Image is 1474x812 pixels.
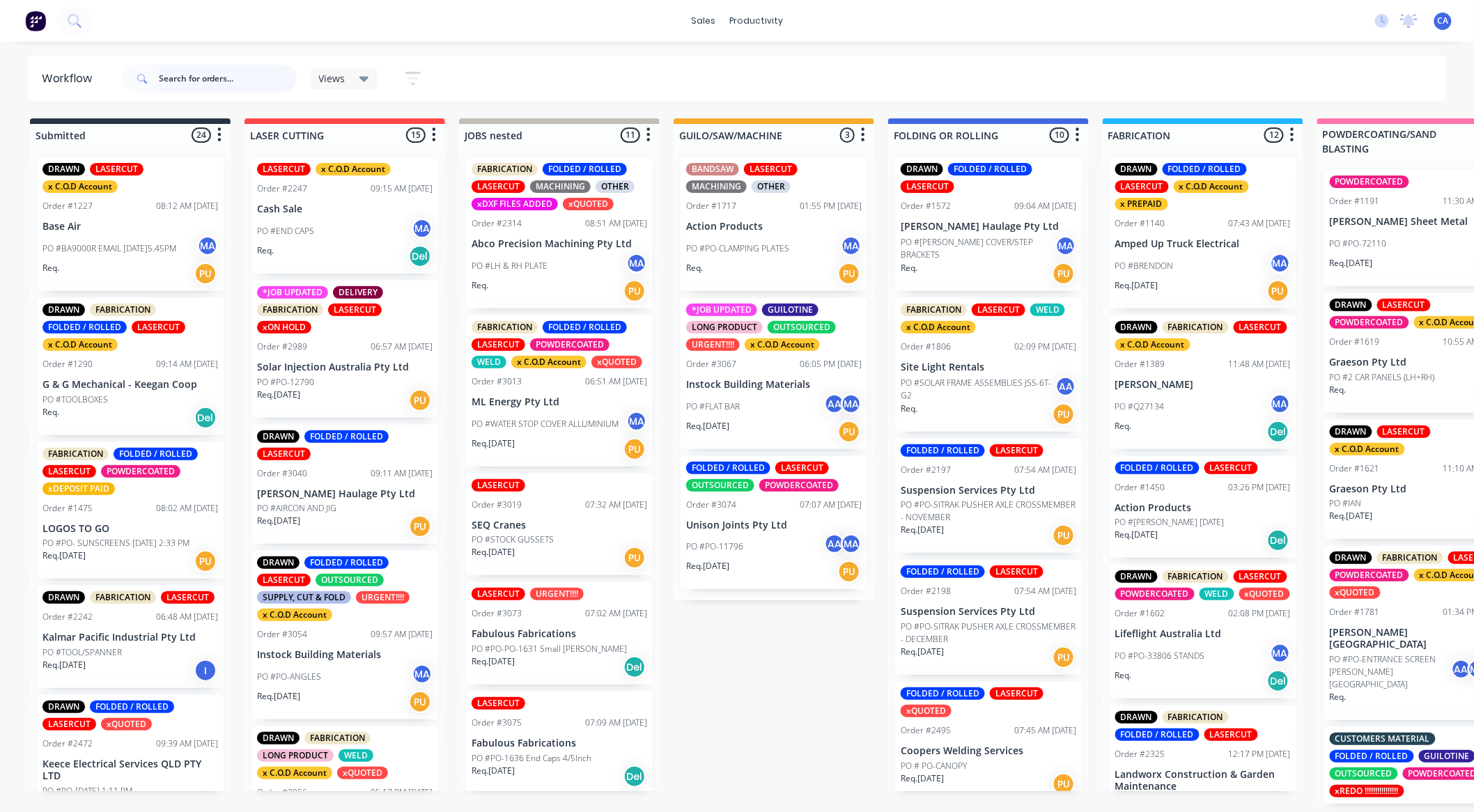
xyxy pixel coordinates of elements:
[1267,529,1289,552] div: Del
[194,550,217,572] div: PU
[1330,569,1409,581] div: POWDERCOATED
[1115,570,1158,583] div: DRAWN
[472,396,647,408] p: ML Energy Pty Ltd
[686,499,736,511] div: Order #3074
[623,438,646,460] div: PU
[686,180,747,193] div: MACHINING
[901,377,1055,402] p: PO #SOLAR FRAME ASSEMBLIES JSS-6T-G2
[1115,358,1165,370] div: Order #1389
[686,304,757,316] div: *JOB UPDATED
[42,659,86,671] p: Req. [DATE]
[824,393,845,414] div: AA
[356,591,410,604] div: URGENT!!!!
[472,198,558,210] div: xDXF FILES ADDED
[901,163,943,175] div: DRAWN
[686,221,862,233] p: Action Products
[1014,341,1076,353] div: 02:09 PM [DATE]
[686,242,789,255] p: PO #PO-CLAMPING PLATES
[257,286,328,299] div: *JOB UPDATED
[1270,643,1291,664] div: MA
[1239,588,1290,600] div: xQUOTED
[543,163,627,175] div: FOLDED / ROLLED
[37,298,224,435] div: DRAWNFABRICATIONFOLDED / ROLLEDLASERCUTx C.O.D AccountOrder #129009:14 AM [DATE]G & G Mechanical ...
[1115,238,1291,250] p: Amped Up Truck Electrical
[257,244,274,257] p: Req.
[530,338,610,351] div: POWDERCOATED
[194,659,217,682] div: I
[1115,607,1165,620] div: Order #1602
[257,341,307,353] div: Order #2989
[1330,425,1372,438] div: DRAWN
[409,245,431,267] div: Del
[42,393,108,406] p: PO #TOOLBOXES
[1330,462,1380,475] div: Order #1621
[1438,15,1449,27] span: CA
[371,341,433,353] div: 06:57 AM [DATE]
[42,537,189,549] p: PO #PO- SUNSCREENS [DATE] 2:33 PM
[1115,198,1168,210] div: x PREPAID
[257,628,307,641] div: Order #3054
[251,551,438,719] div: DRAWNFOLDED / ROLLEDLASERCUTOUTSOURCEDSUPPLY, CUT & FOLDURGENT!!!!x C.O.D AccountOrder #305409:57...
[371,182,433,195] div: 09:15 AM [DATE]
[132,321,185,334] div: LASERCUT
[901,620,1076,646] p: PO #PO-SITRAK PUSHER AXLE CROSSMEMBER - DECEMBER
[1234,570,1287,583] div: LASERCUT
[37,586,224,688] div: DRAWNFABRICATIONLASERCUTOrder #224206:48 AM [DATE]Kalmar Pacific Industrial Pty LtdPO #TOOL/SPANN...
[251,157,438,274] div: LASERCUTx C.O.D AccountOrder #224709:15 AM [DATE]Cash SalePO #END CAPSMAReq.Del
[159,65,297,93] input: Search for orders...
[530,588,584,600] div: URGENT!!!!
[901,221,1076,233] p: [PERSON_NAME] Haulage Pty Ltd
[161,591,215,604] div: LASERCUT
[42,523,218,535] p: LOGOS TO GO
[466,474,653,576] div: LASERCUTOrder #301907:32 AM [DATE]SEQ CranesPO #STOCK GUSSETSReq.[DATE]PU
[1115,462,1200,474] div: FOLDED / ROLLED
[1110,315,1296,449] div: DRAWNFABRICATIONLASERCUTx C.O.D AccountOrder #138911:48 AM [DATE][PERSON_NAME]PO #Q27134MAReq.Del
[472,338,525,351] div: LASERCUT
[585,217,647,230] div: 08:51 AM [DATE]
[1055,235,1076,256] div: MA
[623,280,646,302] div: PU
[1115,516,1225,529] p: PO #[PERSON_NAME] [DATE]
[42,611,93,623] div: Order #2242
[1330,552,1372,564] div: DRAWN
[1330,316,1409,329] div: POWDERCOATED
[841,393,862,414] div: MA
[1115,217,1165,230] div: Order #1140
[768,321,836,334] div: OUTSOURCED
[585,375,647,388] div: 06:51 AM [DATE]
[194,263,217,285] div: PU
[42,338,118,351] div: x C.O.D Account
[901,565,985,578] div: FOLDED / ROLLED
[472,499,522,511] div: Order #3019
[626,253,647,274] div: MA
[42,242,176,255] p: PO #BA9000R EMAIL [DATE]5.45PM
[472,479,525,492] div: LASERCUT
[901,262,917,274] p: Req.
[472,217,522,230] div: Order #2314
[328,304,382,316] div: LASERCUT
[1229,217,1291,230] div: 07:43 AM [DATE]
[800,499,862,511] div: 07:07 AM [DATE]
[42,379,218,391] p: G & G Mechanical - Keegan Coop
[745,338,820,351] div: x C.O.D Account
[472,356,506,368] div: WELD
[472,279,488,292] p: Req.
[37,442,224,579] div: FABRICATIONFOLDED / ROLLEDLASERCUTPOWDERCOATEDxDEPOSIT PAIDOrder #147508:02 AM [DATE]LOGOS TO GOP...
[42,591,85,604] div: DRAWN
[530,180,591,193] div: MACHINING
[257,361,433,373] p: Solar Injection Australia Pty Ltd
[42,406,59,419] p: Req.
[1163,570,1229,583] div: FABRICATION
[1330,237,1387,250] p: PO #PO-72110
[841,235,862,256] div: MA
[412,664,433,685] div: MA
[824,533,845,554] div: AA
[1330,299,1372,311] div: DRAWN
[1014,464,1076,476] div: 07:54 AM [DATE]
[42,304,85,316] div: DRAWN
[901,180,954,193] div: LASERCUT
[901,524,944,536] p: Req. [DATE]
[543,321,627,334] div: FOLDED / ROLLED
[838,421,860,443] div: PU
[42,483,115,495] div: xDEPOSIT PAID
